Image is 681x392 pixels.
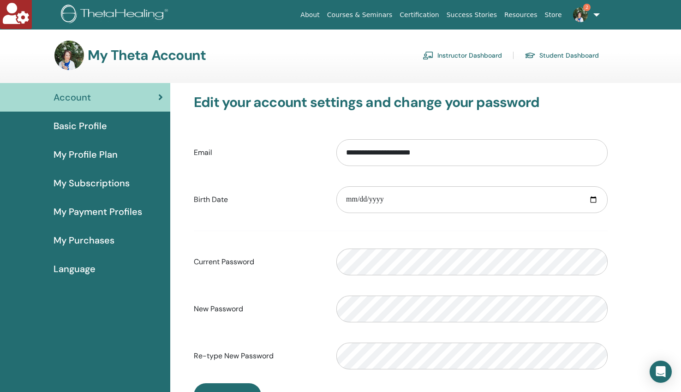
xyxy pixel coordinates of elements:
[396,6,442,24] a: Certification
[650,361,672,383] div: Open Intercom Messenger
[54,176,130,190] span: My Subscriptions
[501,6,541,24] a: Resources
[423,51,434,59] img: chalkboard-teacher.svg
[54,148,118,161] span: My Profile Plan
[187,347,329,365] label: Re-type New Password
[187,300,329,318] label: New Password
[297,6,323,24] a: About
[61,5,171,25] img: logo.png
[187,144,329,161] label: Email
[54,90,91,104] span: Account
[525,48,599,63] a: Student Dashboard
[54,233,114,247] span: My Purchases
[443,6,501,24] a: Success Stories
[423,48,502,63] a: Instructor Dashboard
[88,47,206,64] h3: My Theta Account
[187,191,329,208] label: Birth Date
[525,52,536,59] img: graduation-cap.svg
[54,262,96,276] span: Language
[54,41,84,70] img: default.jpg
[54,119,107,133] span: Basic Profile
[194,94,608,111] h3: Edit your account settings and change your password
[323,6,396,24] a: Courses & Seminars
[583,4,591,11] span: 2
[541,6,566,24] a: Store
[573,7,588,22] img: default.jpg
[54,205,142,219] span: My Payment Profiles
[187,253,329,271] label: Current Password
